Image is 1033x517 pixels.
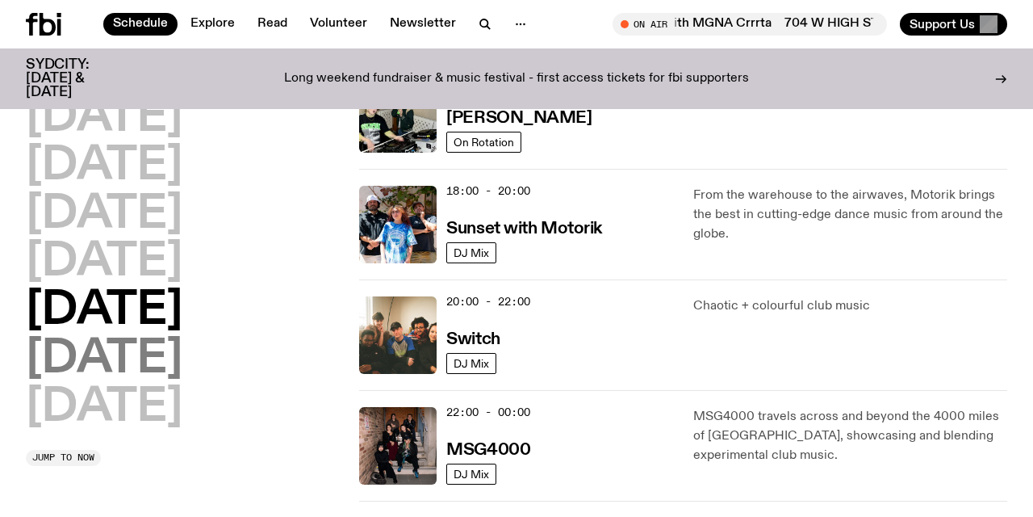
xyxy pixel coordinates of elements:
button: [DATE] [26,192,182,237]
p: MSG4000 travels across and beyond the 4000 miles of [GEOGRAPHIC_DATA], showcasing and blending ex... [693,407,1007,465]
a: Newsletter [380,13,466,36]
h3: Switch [446,331,500,348]
a: DJ Mix [446,353,496,374]
img: Ruby wears a Collarbones t shirt and pretends to play the DJ decks, Al sings into a pringles can.... [359,75,437,153]
h3: Arvos with Ruby and [PERSON_NAME] [446,93,673,127]
h3: SYDCITY: [DATE] & [DATE] [26,58,129,99]
button: On Air704 W HIGH ST with MGNA Crrrta704 W HIGH ST with MGNA Crrrta [613,13,887,36]
a: MSG4000 [446,439,530,459]
p: Long weekend fundraiser & music festival - first access tickets for fbi supporters [284,72,749,86]
button: Jump to now [26,450,101,466]
a: Explore [181,13,245,36]
a: Schedule [103,13,178,36]
span: 20:00 - 22:00 [446,294,530,309]
h3: Sunset with Motorik [446,221,602,237]
span: Jump to now [32,453,94,462]
a: Read [248,13,297,36]
img: Andrew, Reenie, and Pat stand in a row, smiling at the camera, in dappled light with a vine leafe... [359,186,437,263]
button: [DATE] [26,240,182,285]
button: [DATE] [26,337,182,382]
a: Volunteer [300,13,377,36]
span: On Rotation [454,136,514,148]
span: DJ Mix [454,468,489,480]
span: DJ Mix [454,357,489,369]
button: [DATE] [26,95,182,141]
button: [DATE] [26,288,182,334]
a: Switch [446,328,500,348]
p: Chaotic + colourful club music [693,296,1007,316]
span: 18:00 - 20:00 [446,183,530,199]
a: Sunset with Motorik [446,217,602,237]
a: DJ Mix [446,464,496,485]
p: From the warehouse to the airwaves, Motorik brings the best in cutting-edge dance music from arou... [693,186,1007,244]
button: [DATE] [26,385,182,431]
span: Support Us [910,17,975,32]
a: On Rotation [446,132,521,153]
button: [DATE] [26,144,182,189]
h3: MSG4000 [446,442,530,459]
img: A warm film photo of the switch team sitting close together. from left to right: Cedar, Lau, Sand... [359,296,437,374]
button: Support Us [900,13,1007,36]
span: DJ Mix [454,246,489,258]
span: 22:00 - 00:00 [446,405,530,420]
a: DJ Mix [446,242,496,263]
